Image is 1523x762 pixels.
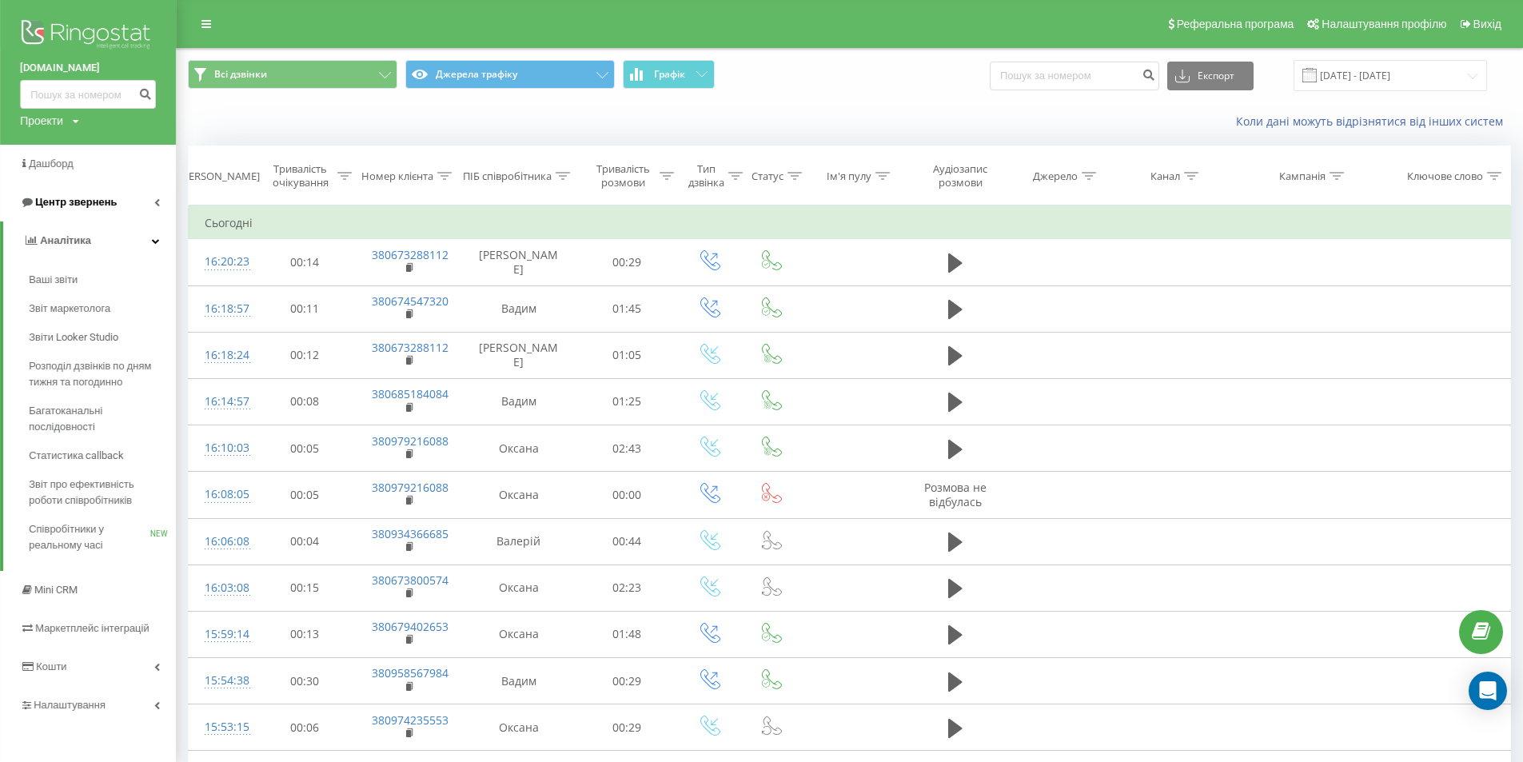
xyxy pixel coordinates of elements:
[29,329,118,345] span: Звіти Looker Studio
[461,518,576,565] td: Валерій
[590,162,656,190] div: Тривалість розмови
[205,712,237,743] div: 15:53:15
[576,472,678,518] td: 00:00
[461,378,576,425] td: Вадим
[35,196,117,208] span: Центр звернень
[34,699,106,711] span: Налаштування
[205,619,237,650] div: 15:59:14
[29,448,124,464] span: Статистика callback
[461,425,576,472] td: Оксана
[461,239,576,285] td: [PERSON_NAME]
[372,480,449,495] a: 380979216088
[654,69,685,80] span: Графік
[214,68,267,81] span: Всі дзвінки
[1033,170,1078,183] div: Джерело
[205,246,237,277] div: 16:20:23
[461,285,576,332] td: Вадим
[688,162,724,190] div: Тип дзвінка
[253,285,356,332] td: 00:11
[189,207,1511,239] td: Сьогодні
[205,572,237,604] div: 16:03:08
[752,170,783,183] div: Статус
[205,340,237,371] div: 16:18:24
[461,658,576,704] td: Вадим
[921,162,1001,190] div: Аудіозапис розмови
[461,565,576,611] td: Оксана
[20,16,156,56] img: Ringostat logo
[372,433,449,449] a: 380979216088
[29,294,176,323] a: Звіт маркетолога
[29,477,168,509] span: Звіт про ефективність роботи співробітників
[372,526,449,541] a: 380934366685
[253,472,356,518] td: 00:05
[205,386,237,417] div: 16:14:57
[179,170,260,183] div: [PERSON_NAME]
[253,658,356,704] td: 00:30
[623,60,715,89] button: Графік
[576,704,678,751] td: 00:29
[461,332,576,378] td: [PERSON_NAME]
[29,323,176,352] a: Звіти Looker Studio
[576,285,678,332] td: 01:45
[1407,170,1483,183] div: Ключове слово
[205,526,237,557] div: 16:06:08
[372,712,449,728] a: 380974235553
[576,425,678,472] td: 02:43
[20,113,63,129] div: Проекти
[576,565,678,611] td: 02:23
[1469,672,1507,710] div: Open Intercom Messenger
[205,293,237,325] div: 16:18:57
[372,665,449,680] a: 380958567984
[29,441,176,470] a: Статистика callback
[924,480,987,509] span: Розмова не відбулась
[990,62,1159,90] input: Пошук за номером
[576,611,678,657] td: 01:48
[1473,18,1501,30] span: Вихід
[1177,18,1294,30] span: Реферальна програма
[20,80,156,109] input: Пошук за номером
[372,293,449,309] a: 380674547320
[1322,18,1446,30] span: Налаштування профілю
[253,378,356,425] td: 00:08
[253,704,356,751] td: 00:06
[1150,170,1180,183] div: Канал
[372,619,449,634] a: 380679402653
[372,386,449,401] a: 380685184084
[1279,170,1326,183] div: Кампанія
[20,60,156,76] a: [DOMAIN_NAME]
[188,60,397,89] button: Всі дзвінки
[205,665,237,696] div: 15:54:38
[405,60,615,89] button: Джерела трафіку
[205,479,237,510] div: 16:08:05
[372,340,449,355] a: 380673288112
[827,170,871,183] div: Ім'я пулу
[29,515,176,560] a: Співробітники у реальному часіNEW
[253,332,356,378] td: 00:12
[576,378,678,425] td: 01:25
[576,518,678,565] td: 00:44
[268,162,333,190] div: Тривалість очікування
[29,158,74,170] span: Дашборд
[29,521,150,553] span: Співробітники у реальному часі
[35,622,150,634] span: Маркетплейс інтеграцій
[372,572,449,588] a: 380673800574
[29,403,168,435] span: Багатоканальні послідовності
[461,472,576,518] td: Оксана
[372,247,449,262] a: 380673288112
[253,611,356,657] td: 00:13
[253,239,356,285] td: 00:14
[253,425,356,472] td: 00:05
[461,704,576,751] td: Оксана
[205,433,237,464] div: 16:10:03
[3,221,176,260] a: Аналiтика
[29,358,168,390] span: Розподіл дзвінків по дням тижня та погодинно
[36,660,66,672] span: Кошти
[40,234,91,246] span: Аналiтика
[253,518,356,565] td: 00:04
[1236,114,1511,129] a: Коли дані можуть відрізнятися вiд інших систем
[29,352,176,397] a: Розподіл дзвінків по дням тижня та погодинно
[463,170,552,183] div: ПІБ співробітника
[361,170,433,183] div: Номер клієнта
[29,301,110,317] span: Звіт маркетолога
[461,611,576,657] td: Оксана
